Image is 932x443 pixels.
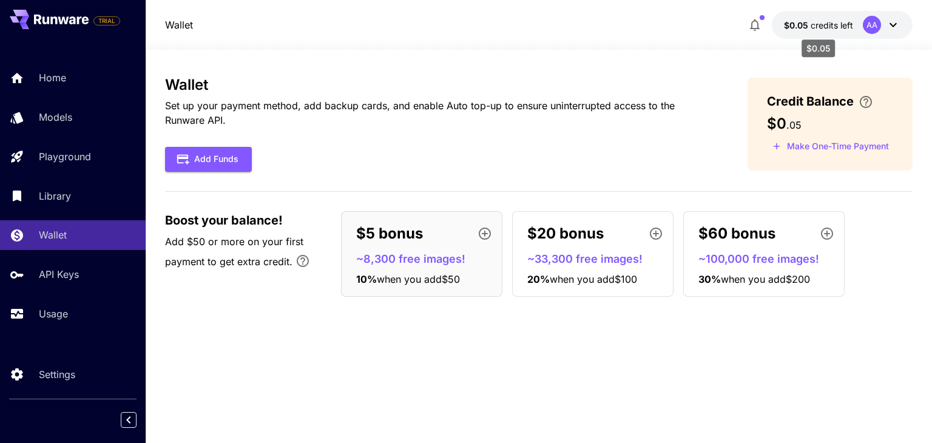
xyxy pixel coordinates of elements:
[39,306,68,321] p: Usage
[786,119,802,131] span: . 05
[767,115,786,132] span: $0
[527,223,604,245] p: $20 bonus
[863,16,881,34] div: AA
[698,273,721,285] span: 30 %
[784,20,811,30] span: $0.05
[698,223,775,245] p: $60 bonus
[39,189,71,203] p: Library
[39,110,72,124] p: Models
[39,367,75,382] p: Settings
[165,18,193,32] a: Wallet
[356,251,497,267] p: ~8,300 free images!
[527,251,668,267] p: ~33,300 free images!
[165,98,708,127] p: Set up your payment method, add backup cards, and enable Auto top-up to ensure uninterrupted acce...
[39,228,67,242] p: Wallet
[784,19,853,32] div: $0.05
[165,76,708,93] h3: Wallet
[39,149,91,164] p: Playground
[356,223,423,245] p: $5 bonus
[527,273,550,285] span: 20 %
[698,251,839,267] p: ~100,000 free images!
[767,92,854,110] span: Credit Balance
[39,267,79,282] p: API Keys
[165,235,303,268] span: Add $50 or more on your first payment to get extra credit.
[356,273,377,285] span: 10 %
[165,211,283,229] span: Boost your balance!
[165,18,193,32] nav: breadcrumb
[94,16,120,25] span: TRIAL
[721,273,810,285] span: when you add $200
[550,273,637,285] span: when you add $100
[165,147,252,172] button: Add Funds
[121,412,137,428] button: Collapse sidebar
[93,13,120,28] span: Add your payment card to enable full platform functionality.
[802,39,835,57] div: $0.05
[767,137,894,156] button: Make a one-time, non-recurring payment
[811,20,853,30] span: credits left
[772,11,913,39] button: $0.05AA
[854,95,878,109] button: Enter your card details and choose an Auto top-up amount to avoid service interruptions. We'll au...
[377,273,460,285] span: when you add $50
[39,70,66,85] p: Home
[130,409,146,431] div: Collapse sidebar
[291,249,315,273] button: Bonus applies only to your first payment, up to 30% on the first $1,000.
